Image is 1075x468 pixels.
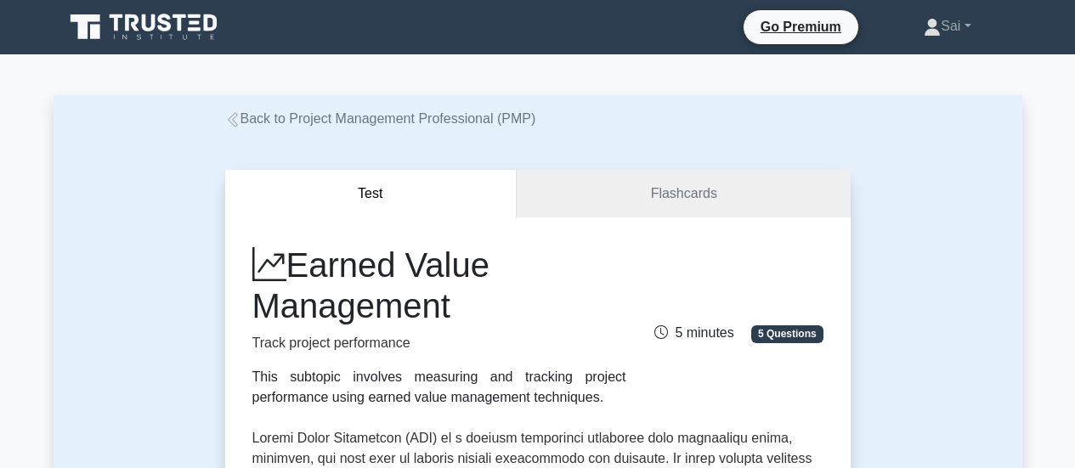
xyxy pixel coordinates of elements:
h1: Earned Value Management [252,245,626,326]
a: Sai [883,9,1011,43]
button: Test [225,170,518,218]
a: Go Premium [750,16,852,37]
span: 5 Questions [751,325,823,342]
a: Flashcards [517,170,850,218]
span: 5 minutes [654,325,733,340]
div: This subtopic involves measuring and tracking project performance using earned value management t... [252,367,626,408]
a: Back to Project Management Professional (PMP) [225,111,536,126]
p: Track project performance [252,333,626,353]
